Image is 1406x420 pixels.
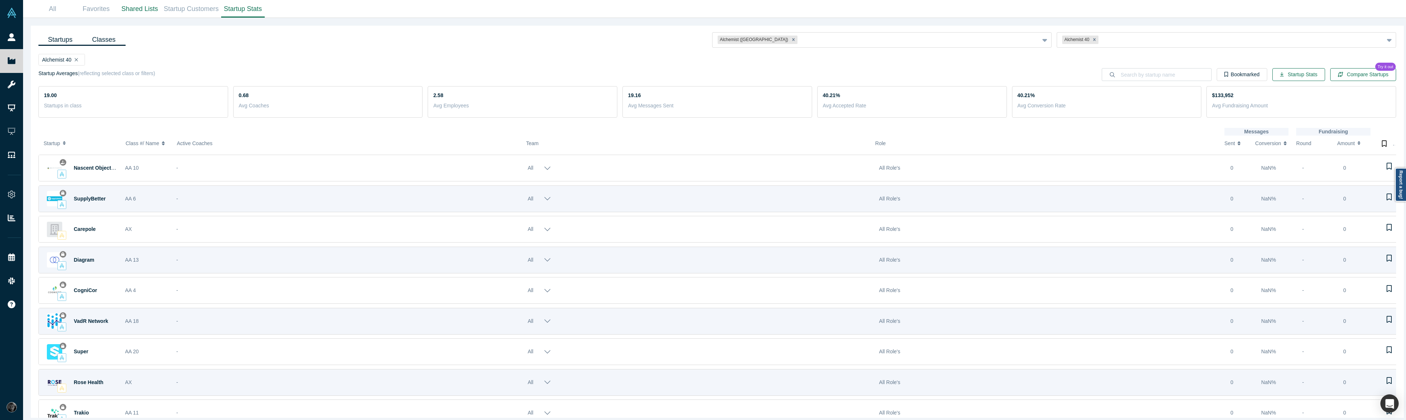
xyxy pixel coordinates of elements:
img: CogniCor's Logo [47,283,62,298]
img: Alchemist Vault Logo [7,8,17,18]
span: 0 [1343,165,1346,171]
span: All Role's [879,379,900,385]
div: Alchemist 40 [1062,36,1090,44]
a: SupplyBetter [74,196,106,202]
button: All [528,342,551,362]
div: Alchemist ([GEOGRAPHIC_DATA]) [718,36,789,44]
span: - [176,349,178,354]
span: NaN% [1261,165,1276,171]
img: alchemist Vault Logo [59,324,64,329]
span: - [1302,165,1304,171]
strong: 40.21% [823,92,840,98]
a: Trakio [74,410,89,416]
input: Search by startup name [1120,66,1211,83]
button: Remove Filter [75,57,78,62]
button: Bookmark [1384,216,1394,239]
a: Super [74,349,89,354]
div: All [528,311,533,331]
span: - [176,257,178,263]
a: Carepole [74,226,96,232]
span: Startup [44,136,60,151]
span: 0 [1231,257,1234,263]
button: All [528,250,551,270]
button: All [528,280,551,301]
p: Avg Conversion Rate [1018,102,1196,110]
button: Bookmark [1384,308,1394,331]
span: 0 [1343,318,1346,324]
span: Sent [1224,136,1235,151]
p: Avg Accepted Rate [823,102,1001,110]
img: SupplyBetter's Logo [47,191,62,206]
div: AX [125,217,169,242]
span: All Role's [879,165,900,171]
p: Startups in class [44,102,223,110]
p: Avg Employees [433,102,612,110]
span: All Role's [879,318,900,324]
span: (reflecting selected class or filters) [78,70,155,76]
span: 0 [1231,226,1234,232]
div: All [528,189,533,209]
img: alchemistx Vault Logo [59,386,64,391]
p: Fundraising [1296,128,1370,136]
a: Startup Stats [221,0,265,18]
span: Round [1296,140,1311,146]
strong: 19.00 [44,92,57,98]
img: Rami Chousein's Account [7,402,17,412]
a: All [31,0,74,18]
span: - [1302,410,1304,416]
span: Rose Health [74,379,104,385]
img: alchemist Vault Logo [59,172,64,177]
span: All Role's [879,410,900,416]
div: AA 20 [125,339,169,364]
img: alchemist Vault Logo [59,263,64,268]
button: Startup Stats [1272,68,1325,81]
img: Diagram's Logo [47,252,62,268]
span: - [176,318,178,324]
span: - [176,410,178,416]
div: All [528,250,533,270]
span: All Role's [879,287,900,293]
img: Super's Logo [47,344,62,360]
button: All [528,158,551,178]
a: Classes [82,34,126,46]
span: Conversion [1255,136,1281,151]
span: - [176,196,178,202]
span: NaN% [1261,379,1276,385]
div: AA 18 [125,309,169,334]
a: Diagram [74,257,94,263]
span: - [1302,318,1304,324]
span: All Role's [879,349,900,354]
span: 0 [1231,287,1234,293]
button: Startup [44,136,118,151]
span: - [176,165,178,171]
img: Rose Health's Logo [47,375,62,390]
span: 0 [1343,226,1346,232]
button: Bookmark [1384,369,1394,392]
span: - [176,287,178,293]
span: 0 [1231,318,1234,324]
span: 0 [1231,410,1234,416]
span: 0 [1343,349,1346,354]
div: AA 4 [125,278,169,303]
p: Avg Messages Sent [628,102,807,110]
div: All [528,372,533,393]
p: Avg Fundraising Amount [1212,102,1391,110]
button: Bookmark [1378,136,1392,152]
span: NaN% [1261,410,1276,416]
span: - [1302,257,1304,263]
span: 0 [1231,165,1234,171]
div: All [528,342,533,362]
span: - [1302,226,1304,232]
span: - [176,379,178,385]
span: - [1302,379,1304,385]
a: Nascent Objects Inc. [74,165,124,171]
button: Sent [1224,136,1247,151]
div: AA 13 [125,247,169,273]
img: Nascent Objects Inc.'s Logo [47,161,62,176]
span: NaN% [1261,226,1276,232]
span: All Role's [879,226,900,232]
